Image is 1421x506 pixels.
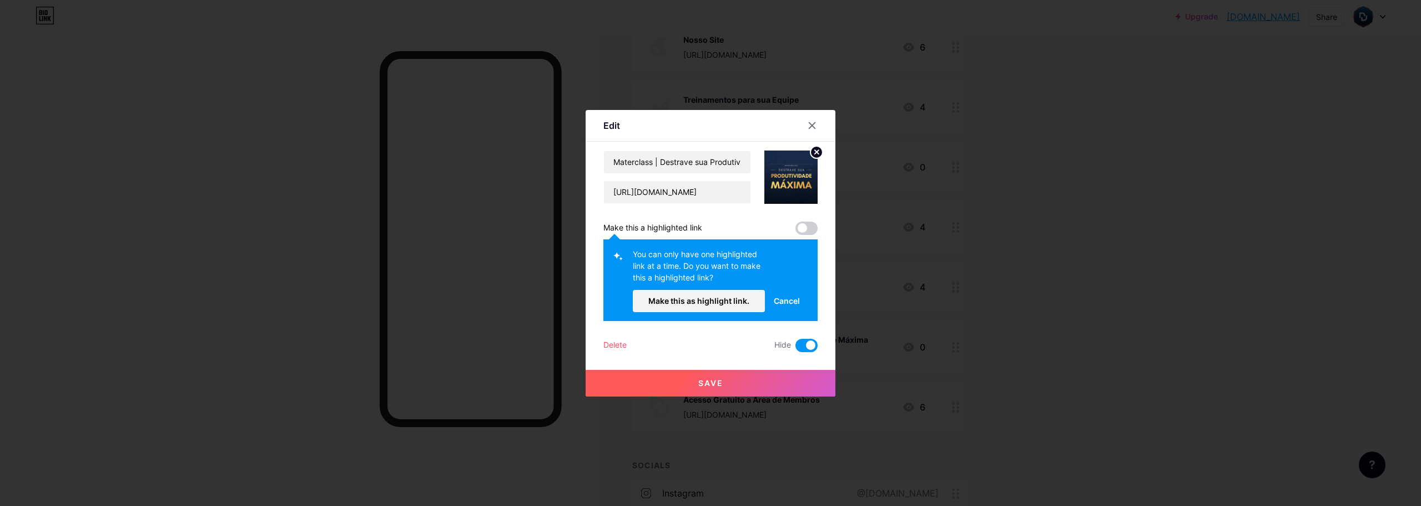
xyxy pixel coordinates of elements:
[698,378,723,388] span: Save
[633,248,765,290] div: You can only have one highlighted link at a time. Do you want to make this a highlighted link?
[764,151,818,204] img: link_thumbnail
[633,290,765,312] button: Make this as highlight link.
[604,181,750,203] input: URL
[765,290,809,312] button: Cancel
[604,151,750,173] input: Title
[774,295,800,307] span: Cancel
[774,339,791,352] span: Hide
[603,222,702,235] div: Make this a highlighted link
[648,296,749,305] span: Make this as highlight link.
[603,119,620,132] div: Edit
[586,370,835,397] button: Save
[603,339,627,352] div: Delete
